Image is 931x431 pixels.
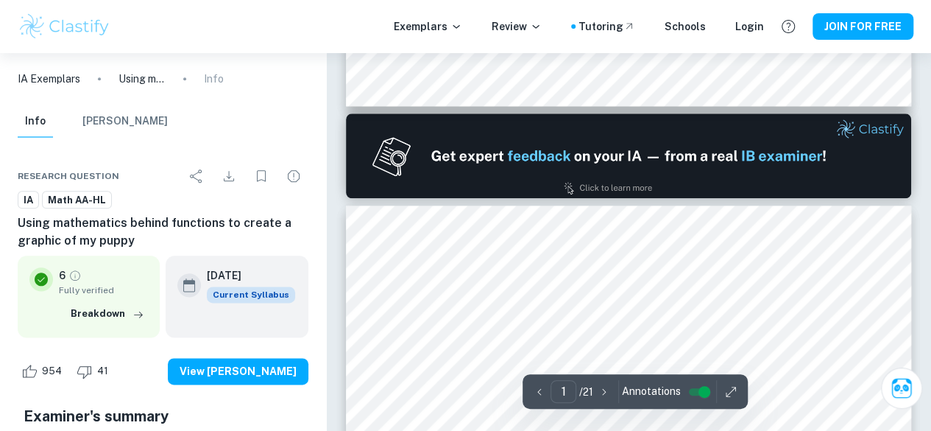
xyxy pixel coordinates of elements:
[578,18,635,35] a: Tutoring
[182,161,211,191] div: Share
[168,358,308,385] button: View [PERSON_NAME]
[43,193,111,208] span: Math AA-HL
[665,18,706,35] a: Schools
[59,267,66,284] p: 6
[42,191,112,209] a: Math AA-HL
[59,284,148,297] span: Fully verified
[67,303,148,325] button: Breakdown
[18,360,70,383] div: Like
[492,18,542,35] p: Review
[279,161,308,191] div: Report issue
[68,269,82,282] a: Grade fully verified
[24,405,302,427] h5: Examiner's summary
[735,18,764,35] a: Login
[82,105,168,138] button: [PERSON_NAME]
[394,18,462,35] p: Exemplars
[204,71,224,87] p: Info
[579,384,593,400] p: / 21
[207,267,283,284] h6: [DATE]
[776,14,801,39] button: Help and Feedback
[73,360,116,383] div: Dislike
[881,368,922,409] button: Ask Clai
[18,12,111,41] img: Clastify logo
[118,71,166,87] p: Using mathematics behind functions to create a graphic of my puppy
[89,364,116,379] span: 41
[18,169,119,183] span: Research question
[207,287,295,303] span: Current Syllabus
[622,384,681,399] span: Annotations
[247,161,276,191] div: Bookmark
[346,113,911,198] img: Ad
[18,214,308,250] h6: Using mathematics behind functions to create a graphic of my puppy
[18,193,38,208] span: IA
[18,71,80,87] a: IA Exemplars
[813,13,913,40] button: JOIN FOR FREE
[18,191,39,209] a: IA
[34,364,70,379] span: 954
[18,105,53,138] button: Info
[207,287,295,303] div: This exemplar is based on the current syllabus. Feel free to refer to it for inspiration/ideas wh...
[214,161,244,191] div: Download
